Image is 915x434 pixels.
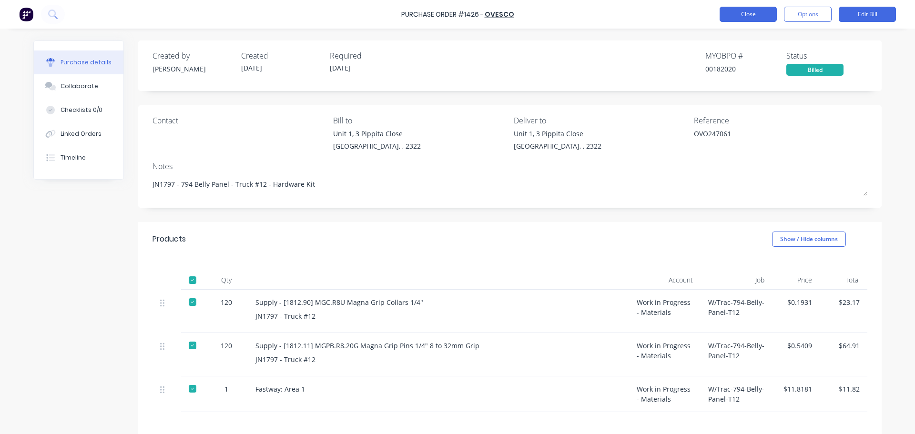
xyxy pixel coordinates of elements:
div: Created [241,50,322,61]
div: $11.8181 [780,384,812,394]
div: Total [820,271,867,290]
div: Contact [152,115,326,126]
textarea: JN1797 - 794 Belly Panel - Truck #12 - Hardware Kit [152,174,867,196]
div: $0.1931 [780,297,812,307]
div: Unit 1, 3 Pippita Close [333,129,421,139]
div: Purchase details [61,58,112,67]
div: [PERSON_NAME] [152,64,234,74]
div: JN1797 - Truck #12 [255,311,621,321]
div: $64.91 [827,341,860,351]
div: Purchase Order #1426 - [401,10,484,20]
div: Bill to [333,115,507,126]
div: Notes [152,161,867,172]
button: Timeline [34,146,123,170]
div: JN1797 - Truck #12 [255,354,621,364]
button: Checklists 0/0 [34,98,123,122]
div: $11.82 [827,384,860,394]
div: 00182020 [705,64,786,74]
div: Supply - [1812.90] MGC.R8U Magna Grip Collars 1/4" [255,297,621,307]
div: Qty [205,271,248,290]
button: Linked Orders [34,122,123,146]
div: Status [786,50,867,61]
div: Work in Progress - Materials [629,333,701,376]
div: Timeline [61,153,86,162]
div: Supply - [1812.11] MGPB.R8.20G Magna Grip Pins 1/4" 8 to 32mm Grip [255,341,621,351]
div: Job [701,271,772,290]
button: Show / Hide columns [772,232,846,247]
div: 120 [213,341,240,351]
div: Price [772,271,820,290]
button: Collaborate [34,74,123,98]
a: Ovesco [485,10,514,19]
div: Work in Progress - Materials [629,376,701,412]
div: Fastway: Area 1 [255,384,621,394]
div: MYOB PO # [705,50,786,61]
div: Created by [152,50,234,61]
div: Linked Orders [61,130,102,138]
div: W/Trac-794-Belly-Panel-T12 [701,290,772,333]
div: Unit 1, 3 Pippita Close [514,129,601,139]
div: Deliver to [514,115,687,126]
div: $0.5409 [780,341,812,351]
button: Options [784,7,832,22]
div: Collaborate [61,82,98,91]
textarea: OVO247061 [694,129,813,150]
div: Checklists 0/0 [61,106,102,114]
div: [GEOGRAPHIC_DATA], , 2322 [333,141,421,151]
div: W/Trac-794-Belly-Panel-T12 [701,333,772,376]
div: Products [152,233,186,245]
div: Reference [694,115,867,126]
div: 1 [213,384,240,394]
div: [GEOGRAPHIC_DATA], , 2322 [514,141,601,151]
div: W/Trac-794-Belly-Panel-T12 [701,376,772,412]
button: Purchase details [34,50,123,74]
img: Factory [19,7,33,21]
button: Edit Bill [839,7,896,22]
div: Account [629,271,701,290]
div: Required [330,50,411,61]
div: 120 [213,297,240,307]
div: Billed [786,64,844,76]
div: $23.17 [827,297,860,307]
button: Close [720,7,777,22]
div: Work in Progress - Materials [629,290,701,333]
